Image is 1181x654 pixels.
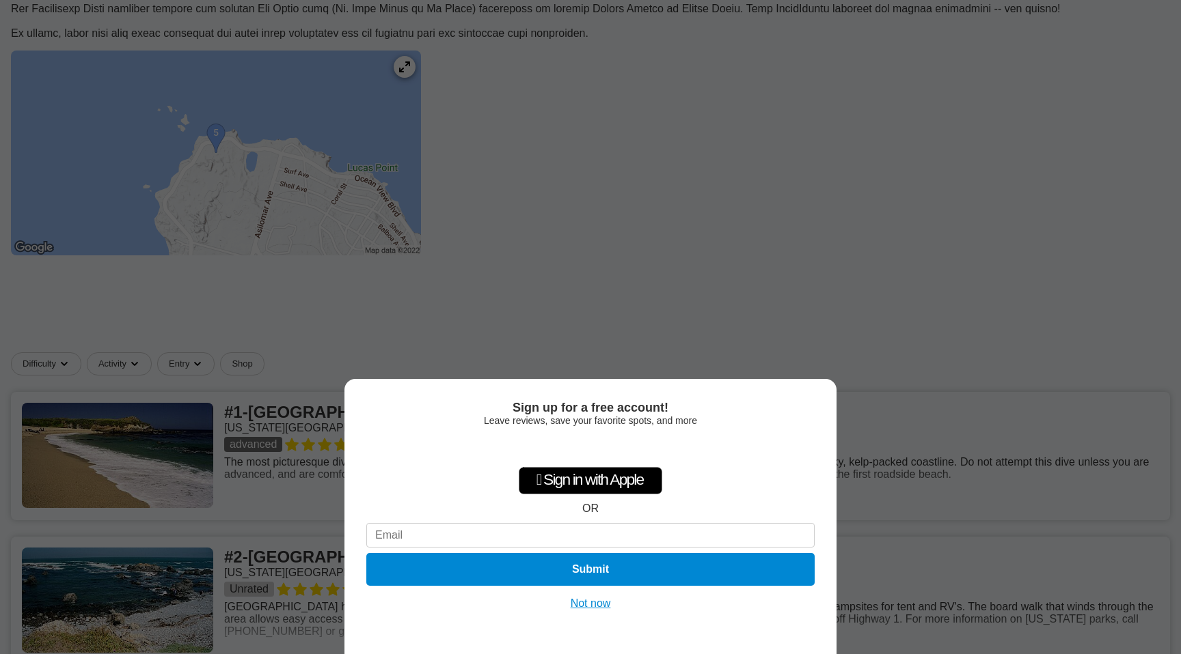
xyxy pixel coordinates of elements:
div: OR [582,502,599,515]
div: Sign up for a free account! [366,401,815,415]
div: Leave reviews, save your favorite spots, and more [366,415,815,426]
div: Sign in with Apple [519,467,662,494]
iframe: Sign in with Google Button [521,433,660,463]
input: Email [366,523,815,548]
button: Not now [567,597,615,610]
button: Submit [366,553,815,586]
